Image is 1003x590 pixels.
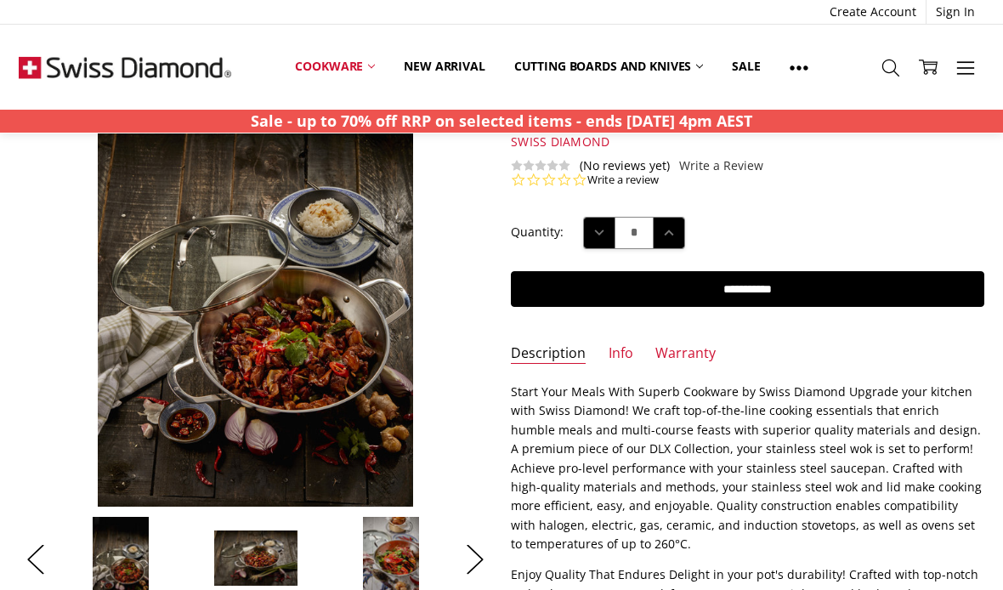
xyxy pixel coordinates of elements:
p: Start Your Meals With Superb Cookware by Swiss Diamond Upgrade your kitchen with Swiss Diamond! W... [511,383,983,554]
span: (No reviews yet) [580,159,670,173]
a: Write a Review [679,159,763,173]
a: Cookware [280,48,389,85]
strong: Sale - up to 70% off RRP on selected items - ends [DATE] 4pm AEST [251,111,752,131]
img: Free Shipping On Every Order [19,25,231,110]
button: Next [458,533,492,585]
a: Sale [717,48,774,85]
a: Description [511,344,586,364]
img: Premium Steel Induction DLX 32cm Wok with Lid [213,530,298,587]
a: Info [609,344,633,364]
a: Warranty [655,344,716,364]
label: Quantity: [511,223,564,241]
a: New arrival [389,48,499,85]
a: Cutting boards and knives [500,48,718,85]
a: Write a review [587,173,659,188]
button: Previous [19,533,53,585]
span: Swiss Diamond [511,133,609,150]
a: Show All [775,48,823,86]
